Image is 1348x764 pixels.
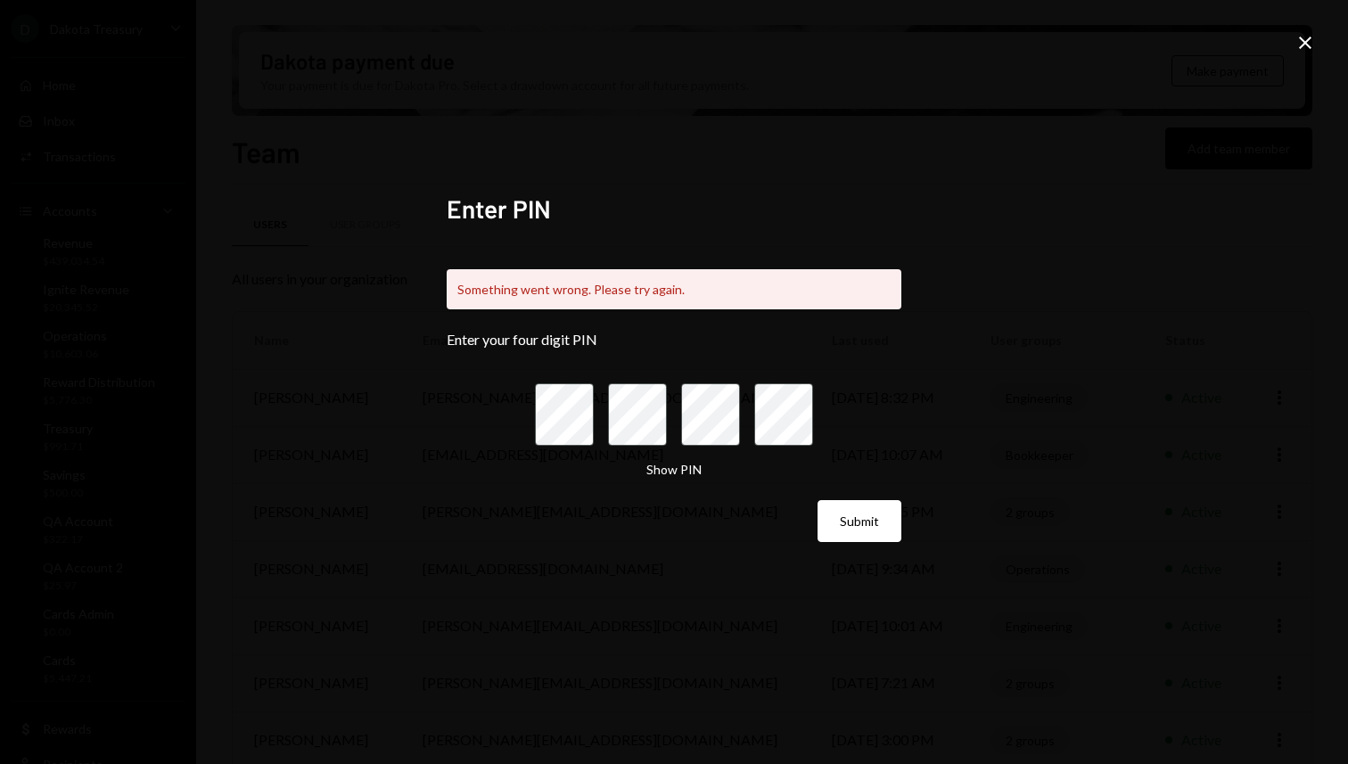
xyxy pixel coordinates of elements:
button: Show PIN [646,462,702,479]
button: Submit [818,500,901,542]
input: pin code 4 of 4 [754,383,813,446]
div: Something went wrong. Please try again. [447,269,901,309]
input: pin code 1 of 4 [535,383,594,446]
input: pin code 3 of 4 [681,383,740,446]
h2: Enter PIN [447,192,901,226]
input: pin code 2 of 4 [608,383,667,446]
div: Enter your four digit PIN [447,331,901,348]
